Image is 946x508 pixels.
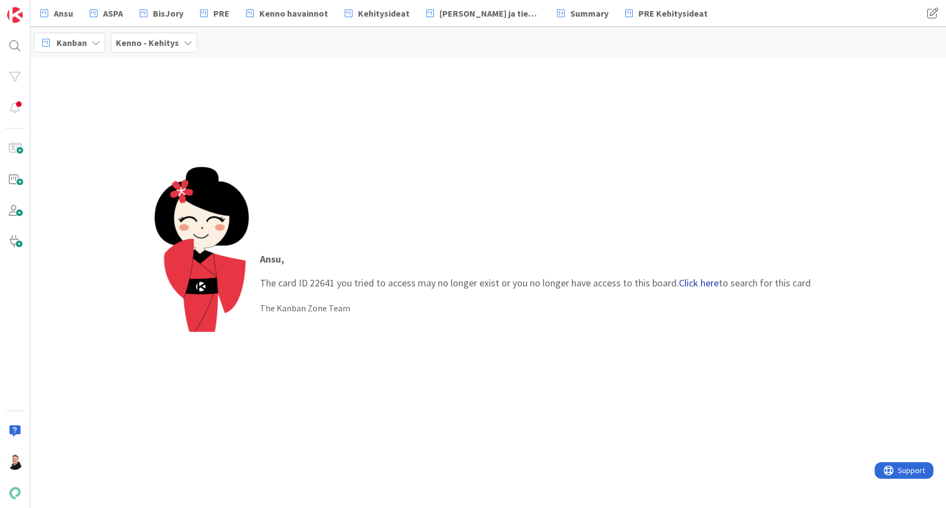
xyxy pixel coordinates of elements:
[439,7,540,20] span: [PERSON_NAME] ja tiedotteet
[193,3,236,23] a: PRE
[83,3,130,23] a: ASPA
[259,7,328,20] span: Kenno havainnot
[358,7,410,20] span: Kehitysideat
[153,7,183,20] span: BisJory
[7,7,23,23] img: Visit kanbanzone.com
[116,37,179,48] b: Kenno - Kehitys
[23,2,50,15] span: Support
[618,3,714,23] a: PRE Kehitysideat
[638,7,708,20] span: PRE Kehitysideat
[679,276,719,289] a: Click here
[338,3,416,23] a: Kehitysideat
[260,253,284,265] strong: Ansu ,
[260,301,811,315] div: The Kanban Zone Team
[420,3,547,23] a: [PERSON_NAME] ja tiedotteet
[34,3,80,23] a: Ansu
[7,454,23,470] img: AN
[133,3,190,23] a: BisJory
[239,3,335,23] a: Kenno havainnot
[54,7,73,20] span: Ansu
[213,7,229,20] span: PRE
[57,36,87,49] span: Kanban
[550,3,615,23] a: Summary
[7,485,23,501] img: avatar
[570,7,608,20] span: Summary
[103,7,123,20] span: ASPA
[260,252,811,290] p: The card ID 22641 you tried to access may no longer exist or you no longer have access to this bo...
